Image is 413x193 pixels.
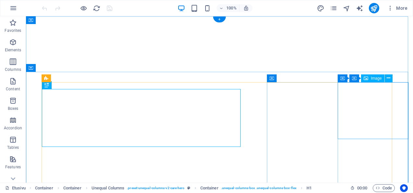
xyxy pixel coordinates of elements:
[200,184,219,192] span: Click to select. Double-click to edit
[226,4,237,12] h6: 100%
[217,4,240,12] button: 100%
[343,4,351,12] button: navigator
[5,47,21,53] p: Elements
[356,5,363,12] i: AI Writer
[92,184,124,192] span: Click to select. Double-click to edit
[373,184,395,192] button: Code
[127,184,184,192] span: . preset-unequal-columns-v2-care-hero
[35,184,312,192] nav: breadcrumb
[63,184,81,192] span: Click to select. Double-click to edit
[5,184,26,192] a: Click to cancel selection. Double-click to open Pages
[8,106,19,111] p: Boxes
[370,5,378,12] i: Publish
[187,186,190,190] i: This element is a customizable preset
[384,3,410,13] button: More
[362,186,363,190] span: :
[221,184,296,192] span: . unequal-columns-box .unequal-columns-box-flex
[80,4,87,12] button: Click here to leave preview mode and continue editing
[343,5,350,12] i: Navigator
[307,184,312,192] span: Click to select. Double-click to edit
[376,184,392,192] span: Code
[5,28,21,33] p: Favorites
[400,184,408,192] button: Usercentrics
[356,4,364,12] button: text_generator
[357,184,367,192] span: 00 00
[317,5,324,12] i: Design (Ctrl+Alt+Y)
[93,5,100,12] i: Reload page
[243,5,249,11] i: On resize automatically adjust zoom level to fit chosen device.
[35,184,53,192] span: Click to select. Double-click to edit
[213,17,226,22] div: +
[5,67,21,72] p: Columns
[7,145,19,150] p: Tables
[371,76,382,80] span: Image
[93,4,100,12] button: reload
[5,164,21,170] p: Features
[350,184,368,192] h6: Session time
[330,5,337,12] i: Pages (Ctrl+Alt+S)
[387,5,407,11] span: More
[4,125,22,131] p: Accordion
[330,4,338,12] button: pages
[6,86,20,92] p: Content
[317,4,325,12] button: design
[369,3,379,13] button: publish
